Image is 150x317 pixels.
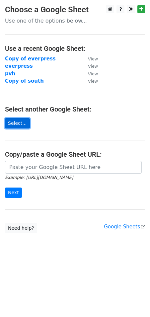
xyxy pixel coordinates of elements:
input: Paste your Google Sheet URL here [5,161,142,174]
p: Use one of the options below... [5,17,145,24]
a: View [81,78,98,84]
small: View [88,64,98,69]
iframe: Chat Widget [117,285,150,317]
a: Need help? [5,223,37,233]
small: Example: [URL][DOMAIN_NAME] [5,175,73,180]
h4: Use a recent Google Sheet: [5,44,145,52]
input: Next [5,188,22,198]
small: View [88,79,98,84]
a: View [81,63,98,69]
a: Google Sheets [104,224,145,230]
a: View [81,56,98,62]
a: pvh [5,71,15,77]
a: Copy of everpress [5,56,56,62]
a: everpress [5,63,33,69]
h4: Copy/paste a Google Sheet URL: [5,150,145,158]
a: View [81,71,98,77]
a: Copy of south [5,78,44,84]
small: View [88,56,98,61]
h4: Select another Google Sheet: [5,105,145,113]
small: View [88,71,98,76]
h3: Choose a Google Sheet [5,5,145,15]
a: Select... [5,118,30,128]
